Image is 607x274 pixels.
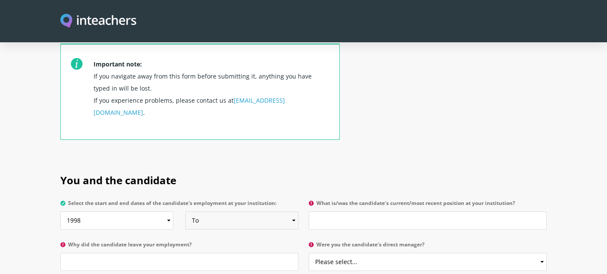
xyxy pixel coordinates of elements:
label: What is/was the candidate's current/most recent position at your institution? [309,200,547,211]
label: Why did the candidate leave your employment? [60,242,298,253]
p: If you navigate away from this form before submitting it, anything you have typed in will be lost... [94,55,329,139]
span: You and the candidate [60,173,176,187]
a: Visit this site's homepage [60,14,136,29]
strong: Important note: [94,60,142,68]
label: Select the start and end dates of the candidate's employment at your institution: [60,200,298,211]
label: Were you the candidate's direct manager? [309,242,547,253]
img: Inteachers [60,14,136,29]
